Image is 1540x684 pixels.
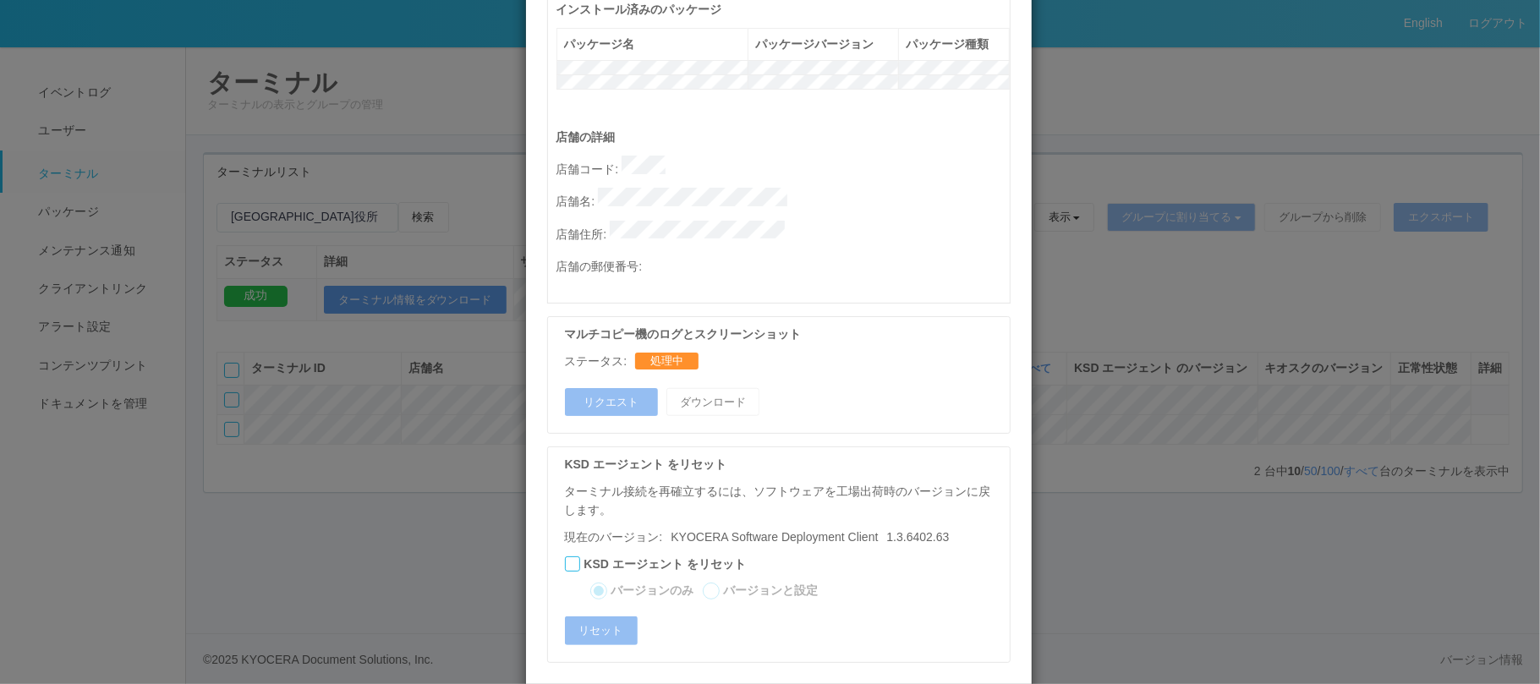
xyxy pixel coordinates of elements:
p: ターミナル接続を再確立するには、ソフトウェアを工場出荷時のバージョンに戻します。 [565,483,1001,519]
p: 店舗コード : [556,156,1010,179]
div: パッケージバージョン [755,36,891,53]
label: KSD エージェント をリセット [584,555,746,573]
p: 店舗住所 : [556,221,1010,244]
p: 店舗名 : [556,188,1010,211]
p: KSD エージェント をリセット [565,456,1001,473]
button: リセット [565,616,638,645]
div: パッケージ種類 [906,36,1002,53]
p: 店舗の詳細 [556,129,1010,146]
p: インストール済みのパッケージ [556,1,1010,19]
div: パッケージ名 [564,36,741,53]
p: ステータス: [565,353,628,370]
button: リクエスト [565,388,658,417]
button: ダウンロード [666,388,759,417]
p: 現在のバージョン: [565,528,1001,546]
label: バージョンと設定 [724,582,819,599]
span: 1.3.6402.63 [662,530,949,544]
span: KYOCERA Software Deployment Client [671,530,878,544]
label: バージョンのみ [611,582,694,599]
p: 店舗の郵便番号 : [556,253,1010,276]
p: マルチコピー機のログとスクリーンショット [565,326,1001,343]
